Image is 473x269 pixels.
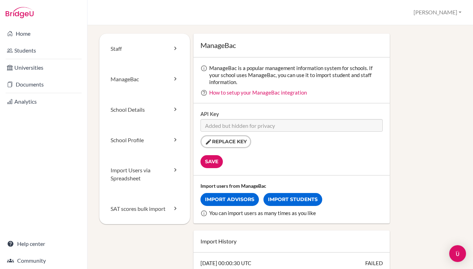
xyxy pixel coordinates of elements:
a: Import Users via Spreadsheet [99,155,190,194]
a: Analytics [1,95,86,109]
input: Added but hidden for privacy [200,119,383,132]
input: Save [200,155,223,168]
a: Help center [1,237,86,251]
div: ManageBac is a popular management information system for schools. If your school uses ManageBac, ... [209,64,383,85]
a: Community [1,254,86,268]
a: Students [1,43,86,57]
h2: Import History [200,237,383,245]
h1: ManageBac [200,41,383,50]
a: Home [1,27,86,41]
a: Import Advisors [200,193,259,206]
span: FAILED [365,260,383,267]
label: API Key [200,110,219,117]
img: Bridge-U [6,7,34,18]
a: SAT scores bulk import [99,194,190,224]
a: How to setup your ManageBac integration [209,89,307,96]
button: [PERSON_NAME] [410,6,465,19]
div: You can import users as many times as you like [209,209,383,216]
a: School Details [99,95,190,125]
a: ManageBac [99,64,190,95]
button: Replace key [200,135,251,148]
div: Open Intercom Messenger [449,245,466,262]
a: Staff [99,34,190,64]
a: School Profile [99,125,190,156]
a: Universities [1,61,86,75]
div: Import users from ManageBac [200,182,383,189]
a: Documents [1,77,86,91]
a: Import Students [263,193,322,206]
